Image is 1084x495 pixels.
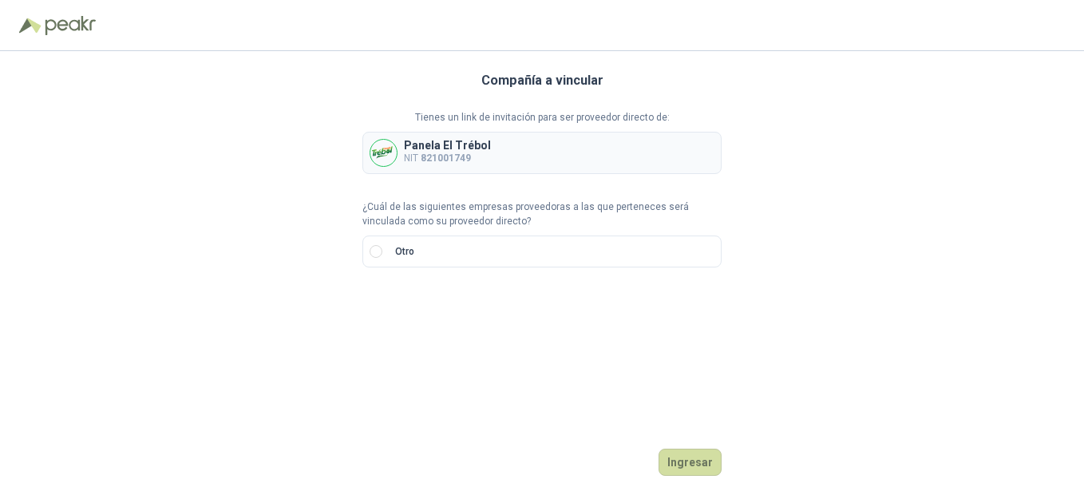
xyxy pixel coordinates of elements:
button: Ingresar [659,449,722,476]
img: Peakr [45,16,96,35]
p: Otro [395,244,414,259]
h3: Compañía a vincular [481,70,603,91]
b: 821001749 [421,152,471,164]
img: Company Logo [370,140,397,166]
p: Tienes un link de invitación para ser proveedor directo de: [362,110,722,125]
p: NIT [404,151,491,166]
img: Logo [19,18,42,34]
p: Panela El Trébol [404,140,491,151]
p: ¿Cuál de las siguientes empresas proveedoras a las que perteneces será vinculada como su proveedo... [362,200,722,230]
